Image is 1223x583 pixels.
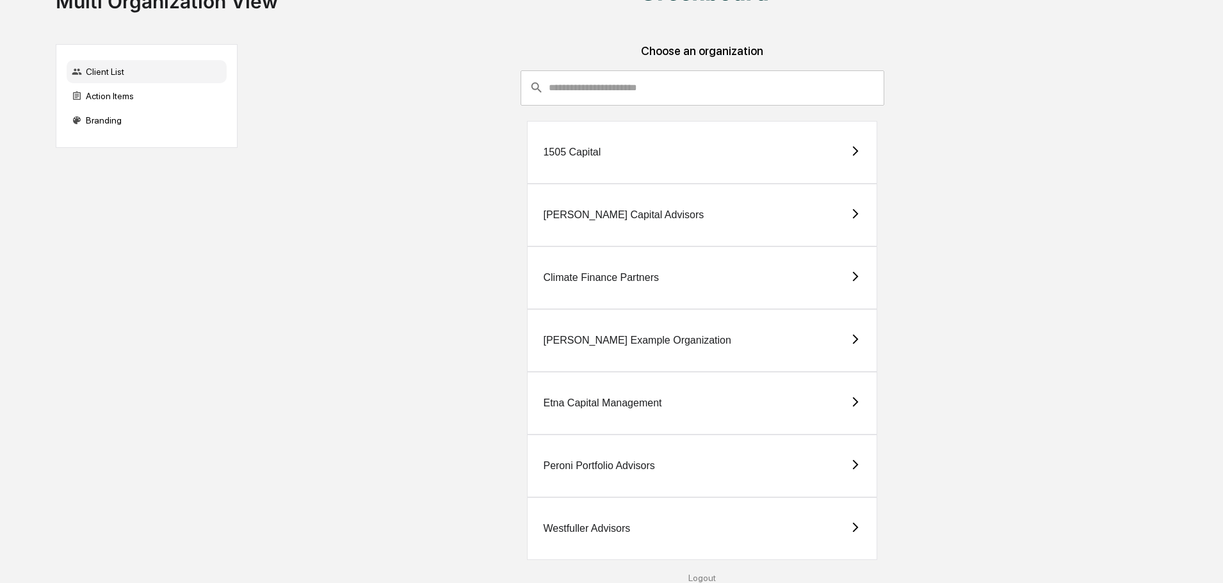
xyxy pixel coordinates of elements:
div: Branding [67,109,227,132]
div: Westfuller Advisors [543,523,630,534]
div: 1505 Capital [543,147,601,158]
div: Client List [67,60,227,83]
div: Logout [248,573,1156,583]
div: Peroni Portfolio Advisors [543,460,654,472]
div: Action Items [67,84,227,108]
div: [PERSON_NAME] Capital Advisors [543,209,704,221]
div: Choose an organization [248,44,1156,70]
div: Etna Capital Management [543,397,661,409]
div: Climate Finance Partners [543,272,659,284]
div: [PERSON_NAME] Example Organization [543,335,731,346]
div: consultant-dashboard__filter-organizations-search-bar [521,70,884,105]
